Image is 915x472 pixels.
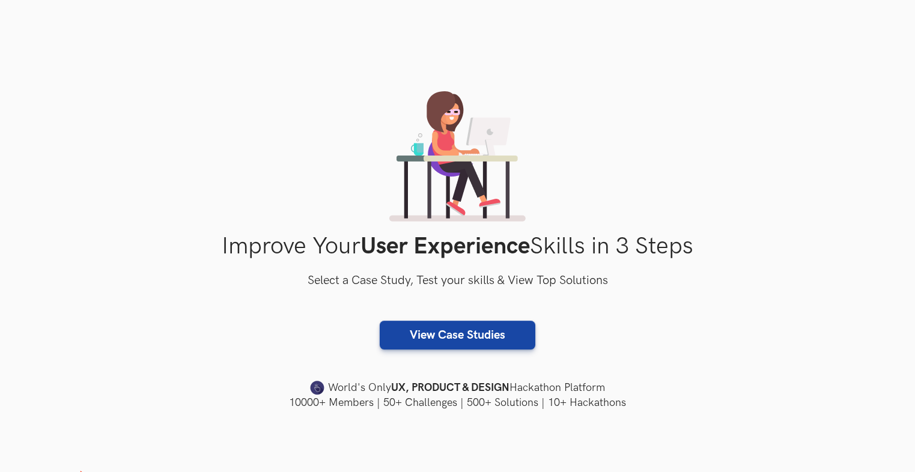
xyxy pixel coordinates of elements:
h4: World's Only Hackathon Platform [73,380,842,396]
img: lady working on laptop [389,91,526,222]
img: uxhack-favicon-image.png [310,380,324,396]
h3: Select a Case Study, Test your skills & View Top Solutions [73,271,842,291]
strong: User Experience [360,232,530,261]
h1: Improve Your Skills in 3 Steps [73,232,842,261]
a: View Case Studies [380,321,535,349]
strong: UX, PRODUCT & DESIGN [391,380,509,396]
h4: 10000+ Members | 50+ Challenges | 500+ Solutions | 10+ Hackathons [73,395,842,410]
